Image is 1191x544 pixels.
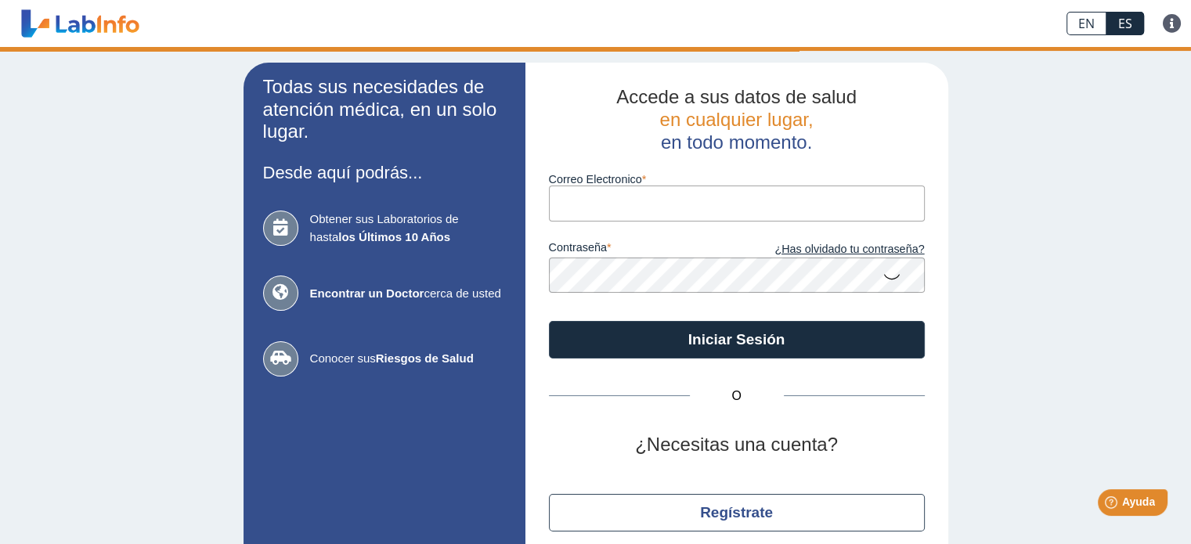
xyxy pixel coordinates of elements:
h2: Todas sus necesidades de atención médica, en un solo lugar. [263,76,506,143]
iframe: Help widget launcher [1052,483,1174,527]
a: ¿Has olvidado tu contraseña? [737,241,925,258]
span: en todo momento. [661,131,812,153]
span: O [690,387,784,405]
span: Obtener sus Laboratorios de hasta [310,211,506,246]
h3: Desde aquí podrás... [263,163,506,182]
b: los Últimos 10 Años [338,230,450,243]
button: Regístrate [549,494,925,531]
span: en cualquier lugar, [659,109,813,130]
a: ES [1106,12,1144,35]
button: Iniciar Sesión [549,321,925,358]
h2: ¿Necesitas una cuenta? [549,434,925,456]
label: contraseña [549,241,737,258]
b: Encontrar un Doctor [310,286,424,300]
span: Accede a sus datos de salud [616,86,857,107]
b: Riesgos de Salud [376,351,474,365]
span: cerca de usted [310,285,506,303]
span: Conocer sus [310,350,506,368]
label: Correo Electronico [549,173,925,186]
a: EN [1066,12,1106,35]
